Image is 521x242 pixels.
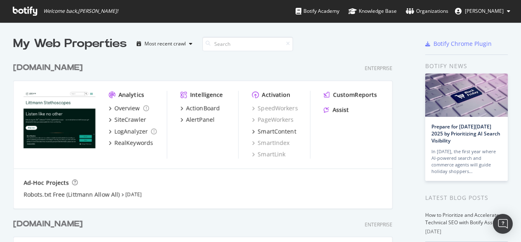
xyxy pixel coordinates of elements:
a: Assist [324,106,349,114]
span: Welcome back, [PERSON_NAME] ! [43,8,118,14]
div: ActionBoard [186,104,220,112]
div: [DATE] [425,228,508,235]
button: Most recent crawl [133,37,196,50]
img: Prepare for Black Friday 2025 by Prioritizing AI Search Visibility [425,74,508,117]
a: AlertPanel [180,116,215,124]
div: Botify Academy [296,7,339,15]
div: Open Intercom Messenger [493,214,513,234]
div: Botify Chrome Plugin [433,40,492,48]
div: My Web Properties [13,36,127,52]
div: RealKeywords [114,139,153,147]
a: RealKeywords [109,139,153,147]
div: Overview [114,104,140,112]
div: Most recent crawl [144,41,186,46]
div: LogAnalyzer [114,127,148,135]
div: Enterprise [365,221,393,228]
div: In [DATE], the first year where AI-powered search and commerce agents will guide holiday shoppers… [431,148,502,175]
a: SpeedWorkers [252,104,298,112]
button: [PERSON_NAME] [448,5,517,18]
a: SmartContent [252,127,296,135]
div: Botify news [425,62,508,71]
div: SiteCrawler [114,116,146,124]
div: AlertPanel [186,116,215,124]
a: Prepare for [DATE][DATE] 2025 by Prioritizing AI Search Visibility [431,123,500,144]
a: LogAnalyzer [109,127,157,135]
a: Botify Chrome Plugin [425,40,492,48]
a: SiteCrawler [109,116,146,124]
a: Overview [109,104,149,112]
a: Robots.txt Free (Littmann Allow All) [24,190,120,199]
div: Knowledge Base [348,7,397,15]
div: Intelligence [190,91,223,99]
a: SmartLink [252,150,285,159]
div: Latest Blog Posts [425,193,508,202]
a: [DOMAIN_NAME] [13,62,86,74]
div: SmartContent [258,127,296,135]
a: SmartIndex [252,139,289,147]
div: [DOMAIN_NAME] [13,62,83,74]
a: [DATE] [126,191,142,198]
a: How to Prioritize and Accelerate Technical SEO with Botify Assist [425,211,499,226]
a: ActionBoard [180,104,220,112]
div: Organizations [406,7,448,15]
div: Activation [262,91,290,99]
div: Ad-Hoc Projects [24,179,69,187]
input: Search [202,37,293,51]
img: www.littmann.com [24,91,95,148]
span: Shyam Gupta [465,7,504,14]
div: CustomReports [333,91,377,99]
div: Enterprise [365,65,393,72]
div: [DOMAIN_NAME] [13,218,83,230]
a: CustomReports [324,91,377,99]
a: [DOMAIN_NAME] [13,218,86,230]
a: PageWorkers [252,116,294,124]
div: Assist [332,106,349,114]
div: Analytics [118,91,144,99]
